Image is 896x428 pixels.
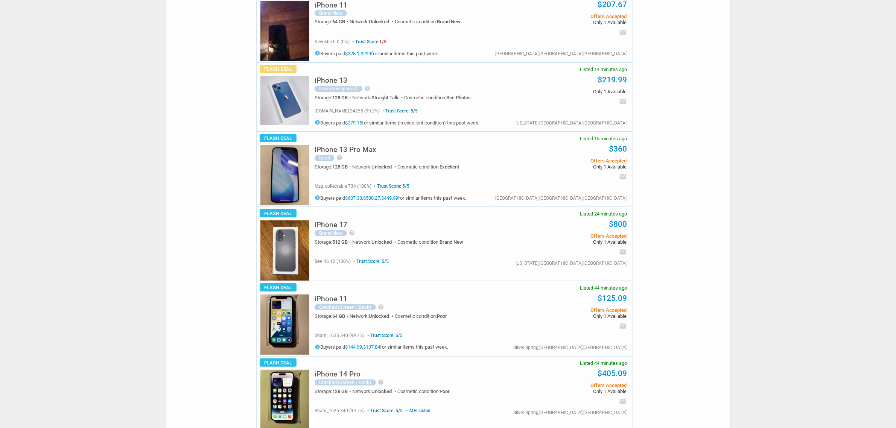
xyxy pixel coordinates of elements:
[315,184,371,189] span: mzg_collectable 734 (100%)
[332,313,345,319] span: 64 GB
[315,10,347,16] div: Brand New
[315,372,361,378] a: iPhone 14 Pro
[379,39,386,44] span: 1/5
[345,51,359,56] a: $328.1
[513,389,626,394] span: Only 1 Available
[315,240,352,244] div: Storage:
[369,19,389,24] span: Unlocked
[260,358,297,367] span: Flash Deal
[513,164,626,169] span: Only 1 Available
[315,389,352,394] div: Storage:
[580,211,627,216] span: Listed 24 minutes ago
[315,333,365,338] span: sham_1625 340 (99.7%)
[315,164,352,169] div: Storage:
[580,136,627,141] span: Listed 15 minutes ago
[345,345,362,350] a: $144.99
[315,3,347,9] a: iPhone 11
[598,369,627,378] a: $405.09
[378,379,384,385] i: help
[371,389,392,394] span: Unlocked
[315,120,479,125] h5: Buyers paid for similar items (in excellent condition) this past week.
[315,295,347,302] h5: iPhone 11
[315,230,347,236] div: Brand New
[363,345,380,350] a: $137.84
[437,313,447,319] span: Poor
[513,383,626,388] span: Offers Accepted
[345,120,362,126] a: $279.15
[373,184,409,189] span: Trust Score: 5/5
[260,283,297,291] span: Flash Deal
[315,2,347,9] h5: iPhone 11
[315,223,347,228] a: iPhone 17
[315,146,376,153] h5: iPhone 13 Pro Max
[516,121,627,125] div: [US_STATE],[GEOGRAPHIC_DATA],[GEOGRAPHIC_DATA]
[404,408,431,413] span: IMEI Listed
[315,155,335,161] div: Used
[315,297,347,302] a: iPhone 11
[315,259,351,264] span: bee_46 12 (100%)
[513,89,626,94] span: Only 1 Available
[371,95,399,100] span: Straight Talk
[598,294,627,303] a: $125.09
[381,108,418,114] span: Trust Score: 5/5
[315,314,350,319] div: Storage:
[350,19,395,24] div: Network:
[381,195,398,201] a: $449.99
[315,221,347,228] h5: iPhone 17
[260,65,297,73] span: Flash Deal
[363,195,380,201] a: $530.27
[609,220,627,229] a: $800
[315,95,352,100] div: Storage:
[352,240,397,244] div: Network:
[332,164,348,170] span: 128 GB
[315,39,350,44] span: kevoshe-0 0 (0%)
[513,234,626,238] span: Offers Accepted
[345,195,362,201] a: $607.33
[260,1,309,61] img: s-l225.jpg
[619,173,627,181] i: email
[332,389,348,394] span: 128 GB
[349,230,355,236] i: help
[404,95,471,100] div: Cosmetic condition:
[516,261,627,266] div: [US_STATE],[GEOGRAPHIC_DATA],[GEOGRAPHIC_DATA]
[397,240,463,244] div: Cosmetic condition:
[315,50,439,56] h5: Buyers paid , for similar items this past week.
[315,78,347,84] a: iPhone 13
[619,248,627,256] i: email
[619,98,627,105] i: email
[495,52,627,56] div: [GEOGRAPHIC_DATA],[GEOGRAPHIC_DATA],[GEOGRAPHIC_DATA]
[609,144,627,153] a: $360
[580,285,627,290] span: Listed 44 minutes ago
[369,313,389,319] span: Unlocked
[395,314,447,319] div: Cosmetic condition:
[350,314,395,319] div: Network:
[446,95,471,100] span: See Photos
[315,344,448,350] h5: Buyers paid , for similar items this past week.
[260,220,309,281] img: s-l225.jpg
[315,50,320,56] i: info
[315,195,320,200] i: info
[332,95,348,100] span: 128 GB
[440,164,459,170] span: Excellent
[513,20,626,25] span: Only 1 Available
[371,239,392,245] span: Unlocked
[440,389,450,394] span: Poor
[315,379,376,386] div: Cracked (Screen / Back)
[315,304,376,310] div: Cracked (Screen / Back)
[315,370,361,378] h5: iPhone 14 Pro
[361,51,371,56] a: $299
[315,408,365,413] span: sham_1625 340 (99.7%)
[437,19,461,24] span: Brand New
[364,85,370,91] i: help
[332,19,345,24] span: 64 GB
[395,19,461,24] div: Cosmetic condition:
[315,86,362,92] div: New (box opened)
[366,333,403,338] span: Trust Score: 5/5
[260,209,297,217] span: Flash Deal
[619,398,627,405] i: email
[260,294,309,355] img: s-l225.jpg
[366,408,403,413] span: Trust Score: 5/5
[315,195,466,200] h5: Buyers paid , , for similar items this past week.
[260,134,297,142] span: Flash Deal
[513,14,626,19] span: Offers Accepted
